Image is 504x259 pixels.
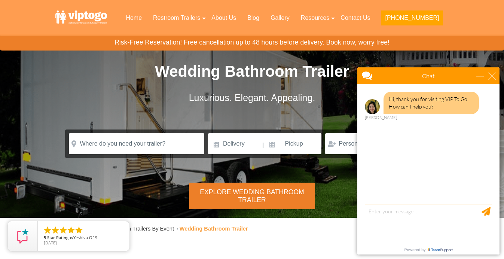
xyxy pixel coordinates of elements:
[47,235,68,240] span: Star Rating
[39,226,248,232] span: → → →
[67,226,76,235] li: 
[15,229,30,244] img: Review Rating
[265,133,322,154] input: Pickup
[265,10,295,26] a: Gallery
[206,10,242,26] a: About Us
[381,10,443,25] button: [PHONE_NUMBER]
[44,235,46,240] span: 5
[208,133,262,154] input: Delivery
[69,133,204,154] input: Where do you need your trailer?
[325,133,380,154] input: Persons
[147,10,206,26] a: Restroom Trailers
[189,183,315,209] div: Explore Wedding Bathroom Trailer
[74,226,83,235] li: 
[44,240,57,246] span: [DATE]
[51,226,60,235] li: 
[335,10,376,26] a: Contact Us
[43,226,52,235] li: 
[376,10,448,30] a: [PHONE_NUMBER]
[262,133,264,157] span: |
[120,10,147,26] a: Home
[295,10,335,26] a: Resources
[44,235,123,241] span: by
[189,92,315,103] span: Luxurious. Elegant. Appealing.
[242,10,265,26] a: Blog
[180,226,248,232] strong: Wedding Bathroom Trailer
[155,63,349,80] span: Wedding Bathroom Trailer
[353,63,504,259] iframe: Live Chat Box
[107,226,174,232] a: Restroom Trailers By Event
[73,235,98,240] span: Yeshiva Of S.
[59,226,68,235] li: 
